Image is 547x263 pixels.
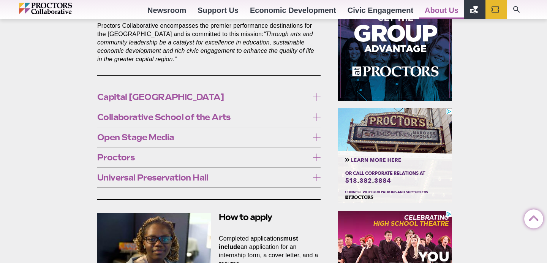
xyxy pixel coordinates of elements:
iframe: Advertisement [338,108,452,203]
p: Proctors Collaborative encompasses the premier performance destinations for the [GEOGRAPHIC_DATA]... [97,22,321,63]
span: Open Stage Media [97,133,309,141]
iframe: Advertisement [338,6,452,101]
span: Universal Preservation Hall [97,173,309,182]
span: Proctors [97,153,309,162]
span: Collaborative School of the Arts [97,113,309,121]
h2: How to apply [97,211,321,223]
a: Back to Top [524,210,539,225]
strong: must include [219,235,298,250]
img: Proctors logo [19,3,104,14]
span: Capital [GEOGRAPHIC_DATA] [97,93,309,101]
